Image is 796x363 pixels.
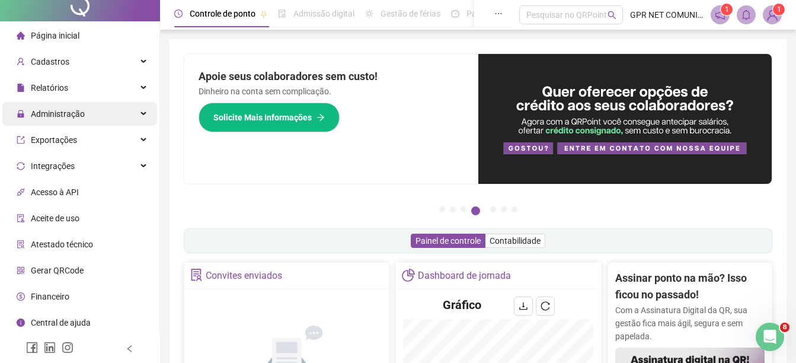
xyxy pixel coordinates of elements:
[461,206,466,212] button: 3
[17,292,25,301] span: dollar
[715,9,725,20] span: notification
[190,269,203,281] span: solution
[31,214,79,223] span: Aceite de uso
[630,8,704,21] span: GPR NET COMUNICACOES EIRELLE
[31,31,79,40] span: Página inicial
[31,83,68,93] span: Relatórios
[451,9,459,18] span: dashboard
[512,206,517,212] button: 7
[174,9,183,18] span: clock-circle
[415,236,481,246] span: Painel de controle
[381,9,440,18] span: Gestão de férias
[780,323,789,332] span: 8
[190,9,255,18] span: Controle de ponto
[365,9,373,18] span: sun
[17,84,25,92] span: file
[490,206,496,212] button: 5
[44,342,56,354] span: linkedin
[443,297,481,313] h4: Gráfico
[31,187,79,197] span: Acesso à API
[26,342,38,354] span: facebook
[17,188,25,196] span: api
[466,9,513,18] span: Painel do DP
[519,301,528,311] span: download
[402,269,414,281] span: pie-chart
[17,136,25,144] span: export
[213,111,312,124] span: Solicite Mais Informações
[31,57,69,66] span: Cadastros
[541,301,550,311] span: reload
[199,85,464,98] p: Dinheiro na conta sem complicação.
[260,11,267,18] span: pushpin
[62,342,73,354] span: instagram
[763,6,781,24] img: 13902
[494,9,503,18] span: ellipsis
[17,319,25,327] span: info-circle
[126,345,134,353] span: left
[418,266,511,286] div: Dashboard de jornada
[17,58,25,66] span: user-add
[615,304,765,343] p: Com a Assinatura Digital da QR, sua gestão fica mais ágil, segura e sem papelada.
[721,4,733,15] sup: 1
[608,11,616,20] span: search
[725,5,729,14] span: 1
[31,135,77,145] span: Exportações
[741,9,752,20] span: bell
[31,109,85,119] span: Administração
[31,266,84,275] span: Gerar QRCode
[777,5,781,14] span: 1
[17,214,25,222] span: audit
[31,318,91,327] span: Central de ajuda
[31,240,93,249] span: Atestado técnico
[615,270,765,304] h2: Assinar ponto na mão? Isso ficou no passado!
[199,103,340,132] button: Solicite Mais Informações
[17,162,25,170] span: sync
[17,110,25,118] span: lock
[206,266,282,286] div: Convites enviados
[501,206,507,212] button: 6
[439,206,445,212] button: 1
[317,113,325,122] span: arrow-right
[199,68,464,85] h2: Apoie seus colaboradores sem custo!
[756,323,784,351] iframe: Intercom live chat
[773,4,785,15] sup: Atualize o seu contato no menu Meus Dados
[31,292,69,301] span: Financeiro
[31,161,75,171] span: Integrações
[293,9,354,18] span: Admissão digital
[278,9,286,18] span: file-done
[490,236,541,246] span: Contabilidade
[450,206,456,212] button: 2
[471,206,480,215] button: 4
[478,54,772,184] img: banner%2Fa8ee1423-cce5-4ffa-a127-5a2d429cc7d8.png
[17,31,25,40] span: home
[17,240,25,249] span: solution
[17,266,25,275] span: qrcode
